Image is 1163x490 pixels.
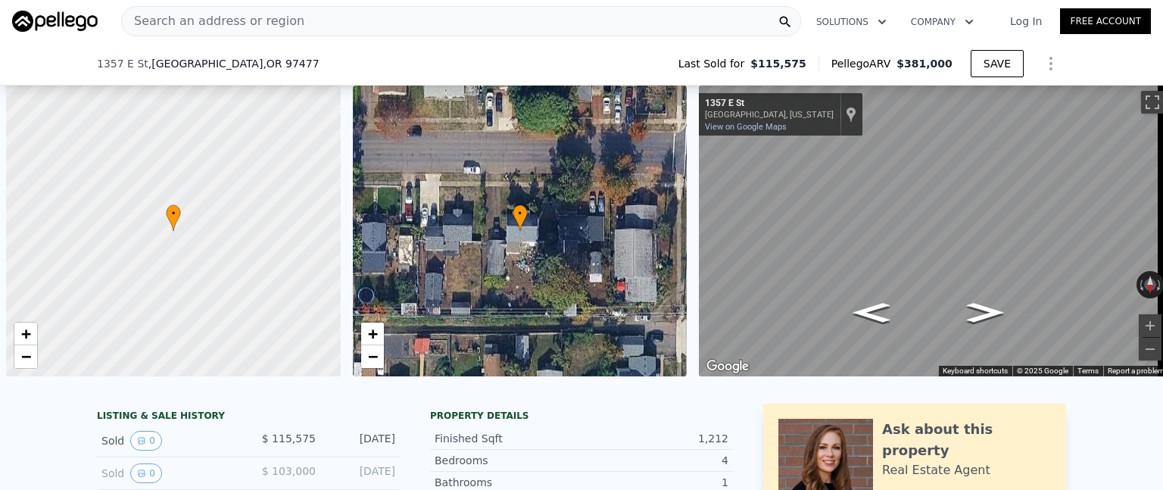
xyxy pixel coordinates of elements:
[1139,338,1161,360] button: Zoom out
[97,410,400,425] div: LISTING & SALE HISTORY
[21,324,31,343] span: +
[430,410,733,422] div: Property details
[705,110,834,120] div: [GEOGRAPHIC_DATA], [US_STATE]
[943,366,1008,376] button: Keyboard shortcuts
[1036,48,1066,79] button: Show Options
[992,14,1060,29] a: Log In
[435,453,581,468] div: Bedrooms
[1139,314,1161,337] button: Zoom in
[951,298,1019,327] path: Go West, E St
[148,56,320,71] span: , [GEOGRAPHIC_DATA]
[367,347,377,366] span: −
[846,106,856,123] a: Show location on map
[122,12,304,30] span: Search an address or region
[130,463,162,483] button: View historical data
[435,431,581,446] div: Finished Sqft
[971,50,1024,77] button: SAVE
[1017,367,1068,375] span: © 2025 Google
[361,345,384,368] a: Zoom out
[1144,271,1155,298] button: Reset the view
[262,432,316,445] span: $ 115,575
[328,463,395,483] div: [DATE]
[14,345,37,368] a: Zoom out
[705,122,787,132] a: View on Google Maps
[513,204,528,231] div: •
[581,475,728,490] div: 1
[101,431,236,451] div: Sold
[837,298,906,327] path: Go East, E St
[804,8,899,36] button: Solutions
[513,207,528,220] span: •
[166,204,181,231] div: •
[130,431,162,451] button: View historical data
[1077,367,1099,375] a: Terms (opens in new tab)
[101,463,236,483] div: Sold
[361,323,384,345] a: Zoom in
[678,56,751,71] span: Last Sold for
[1136,271,1145,298] button: Rotate counterclockwise
[896,58,953,70] span: $381,000
[435,475,581,490] div: Bathrooms
[1060,8,1151,34] a: Free Account
[12,11,98,32] img: Pellego
[262,465,316,477] span: $ 103,000
[14,323,37,345] a: Zoom in
[831,56,897,71] span: Pellego ARV
[581,453,728,468] div: 4
[882,419,1051,461] div: Ask about this property
[705,98,834,110] div: 1357 E St
[328,431,395,451] div: [DATE]
[166,207,181,220] span: •
[581,431,728,446] div: 1,212
[21,347,31,366] span: −
[882,461,990,479] div: Real Estate Agent
[703,357,753,376] img: Google
[703,357,753,376] a: Open this area in Google Maps (opens a new window)
[899,8,986,36] button: Company
[367,324,377,343] span: +
[750,56,806,71] span: $115,575
[97,56,148,71] span: 1357 E St
[263,58,319,70] span: , OR 97477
